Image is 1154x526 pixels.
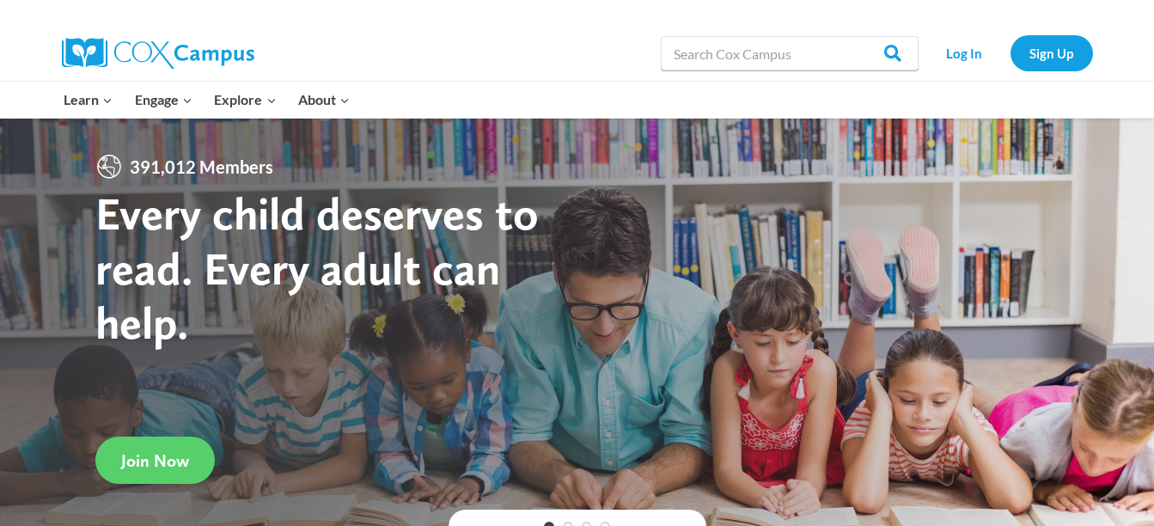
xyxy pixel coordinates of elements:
[927,35,1002,70] a: Log In
[53,82,361,118] nav: Primary Navigation
[95,186,539,350] strong: Every child deserves to read. Every adult can help.
[64,89,113,111] span: Learn
[1011,35,1093,70] a: Sign Up
[95,437,215,484] a: Join Now
[123,153,280,180] span: 391,012 Members
[62,38,254,69] img: Cox Campus
[927,35,1093,70] nav: Secondary Navigation
[298,89,350,111] span: About
[661,36,919,70] input: Search Cox Campus
[214,89,276,111] span: Explore
[121,450,189,471] span: Join Now
[135,89,192,111] span: Engage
